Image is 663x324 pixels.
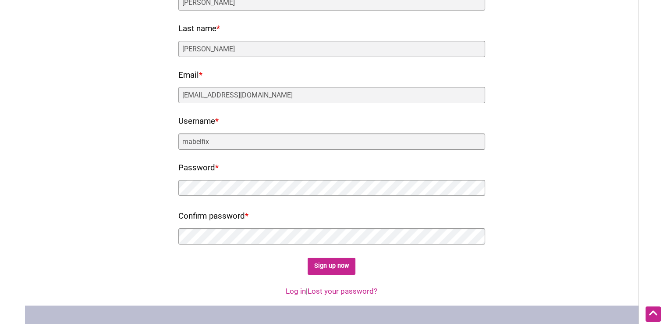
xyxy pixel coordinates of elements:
input: Sign up now [308,258,355,275]
label: Username [178,114,219,129]
div: Scroll Back to Top [645,306,661,322]
label: Email [178,68,202,83]
a: Log in [286,287,306,295]
div: | [34,286,630,297]
a: Lost your password? [308,287,377,295]
label: Last name [178,22,220,36]
label: Password [178,161,219,176]
label: Confirm password [178,209,248,224]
